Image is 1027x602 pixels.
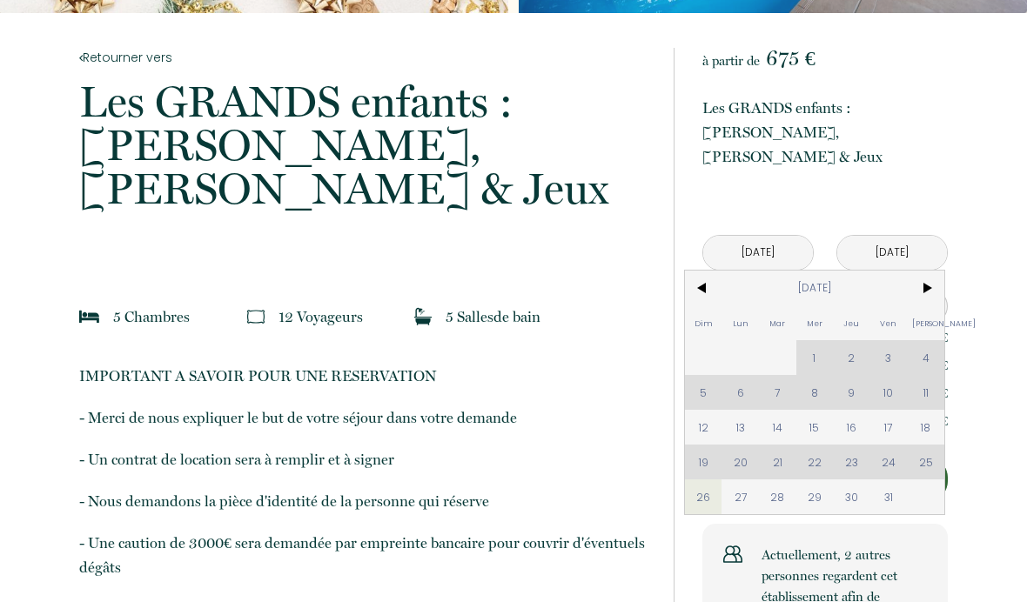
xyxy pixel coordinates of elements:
p: 5 Salle de bain [446,304,540,329]
img: guests [247,308,265,325]
span: 675 € [766,46,816,70]
p: Les GRANDS enfants : [PERSON_NAME], [PERSON_NAME] & Jeux [79,80,650,211]
span: 28 [759,479,796,514]
span: > [907,271,944,305]
span: < [685,271,722,305]
span: [DATE] [722,271,907,305]
span: Dim [685,305,722,340]
span: 17 [870,410,908,445]
span: à partir de [702,53,760,69]
span: Ven [870,305,908,340]
span: [PERSON_NAME] [907,305,944,340]
p: 40.26 € [903,383,948,404]
a: Retourner vers [79,48,650,67]
span: 26 [685,479,722,514]
img: users [723,545,742,564]
span: s [487,308,493,325]
span: 29 [796,479,834,514]
p: Les GRANDS enfants : [PERSON_NAME], [PERSON_NAME] & Jeux [702,96,948,169]
span: 16 [833,410,870,445]
span: 31 [870,479,908,514]
p: IMPORTANT A SAVOIR POUR UNE RESERVATION [79,364,650,388]
p: - Un contrat de location sera à remplir et à signer [79,447,650,472]
span: Jeu [833,305,870,340]
span: s [357,308,363,325]
span: 15 [796,410,834,445]
p: 1145.26 € [894,411,948,431]
p: - Merci de nous expliquer le but de votre séjour dans votre demande [79,405,650,430]
span: Mer [796,305,834,340]
p: 12 Voyageur [279,304,363,329]
p: 5 Chambre [113,304,190,329]
span: 13 [722,410,759,445]
p: - Nous demandons la pièce d'identité de la personne qui réserve [79,489,650,513]
input: Départ [837,236,947,270]
p: 300 € [915,355,948,376]
p: - Une caution de 3000€ sera demandée par empreinte bancaire pour couvrir d'éventuels dégâts [79,531,650,579]
span: Lun [722,305,759,340]
span: 12 [685,410,722,445]
span: Mar [759,305,796,340]
span: 30 [833,479,870,514]
span: 14 [759,410,796,445]
input: Arrivée [703,236,813,270]
span: s [184,308,190,325]
span: 18 [907,410,944,445]
span: 27 [722,479,759,514]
